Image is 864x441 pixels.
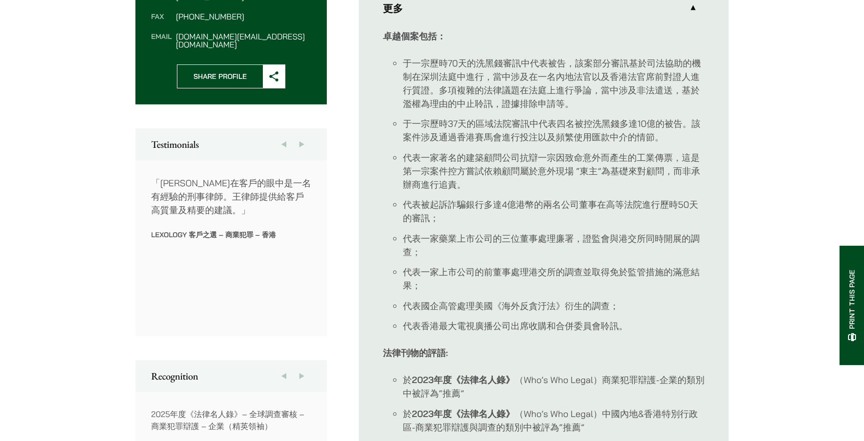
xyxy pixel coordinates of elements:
p: 2025年度《法律名人錄》– 全球調查審核 – 商業犯罪辯護 – 企業（精英領袖） [151,408,311,432]
li: 代表香港最大電視廣播公司出席收購和合併委員會聆訊。 [403,319,705,333]
li: 代表一家藥業上市公司的三位董事處理廉署，證監會與港交所同時開展的調查； [403,232,705,259]
button: Next [293,360,311,392]
li: 於 （Who’s Who Legal）中國內地&香港特別行政區-商業犯罪辯護與調查的類別中被評為“推薦” [403,407,705,434]
li: 代表被起訴詐騙銀行多達4億港幣的兩名公司董事在高等法院進行歷時50天的審訊； [403,198,705,225]
p: 「[PERSON_NAME]在客戶的眼中是一名有經驗的刑事律師。王律師提供給客戶高質量及精要的建議。」 [151,176,311,217]
button: Previous [275,128,293,160]
dd: [PHONE_NUMBER] [176,12,311,20]
h2: Testimonials [151,138,311,150]
strong: 法律刊物的評語: [383,347,448,359]
button: Previous [275,360,293,392]
dt: Email [151,32,172,48]
dd: [DOMAIN_NAME][EMAIL_ADDRESS][DOMAIN_NAME] [176,32,311,48]
h2: Recognition [151,370,311,382]
p: Lexology 客戶之選 – 商業犯罪 – 香港 [151,230,311,239]
button: Next [293,128,311,160]
li: 代表一家著名的建築顧問公司抗辯一宗因致命意外而產生的工業傳票，這是第一宗案件控方嘗試依賴顧問屬於意外現場 “東主”為基礎來對顧問，而非承辦商進行追責。 [403,151,705,191]
strong: 卓越個案包括： [383,30,446,42]
strong: 2023年度《法律名人錄》 [412,408,515,420]
strong: 更多 [383,2,403,15]
li: 于一宗歷時70天的洗黑錢審訊中代表被告，該案部分審訊基於司法協助的機制在深圳法庭中進行，當中涉及在一名內地法官以及香港法官席前對證人進行質證。多項複雜的法律議題在法庭上進行爭論，當中涉及非法遣送... [403,56,705,110]
li: 代表一家上市公司的前董事處理港交所的調查並取得免於監管措施的滿意結果； [403,265,705,292]
dt: Fax [151,12,172,32]
button: Share Profile [177,64,285,88]
strong: 2023年度《法律名人錄》 [412,374,515,386]
li: 於 （Who’s Who Legal）商業犯罪辯護-企業的類別中被評為“推薦” [403,373,705,400]
span: Share Profile [177,65,263,88]
li: 代表國企高管處理美國《海外反貪汙法》衍生的調查； [403,299,705,313]
li: 于一宗歷時37天的區域法院審訊中代表四名被控洗黑錢多達10億的被告。該案件涉及通過香港賽馬會進行投注以及頻繁使用匯款中介的情節。 [403,117,705,144]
